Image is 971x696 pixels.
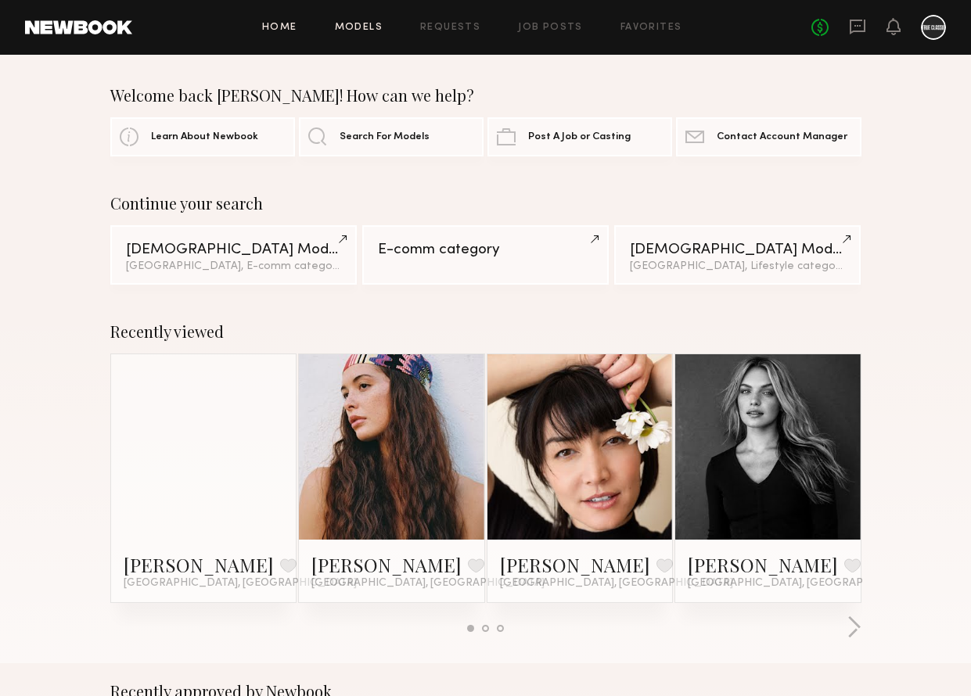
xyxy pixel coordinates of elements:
[362,225,610,285] a: E-comm category
[110,322,861,341] div: Recently viewed
[126,242,342,257] div: [DEMOGRAPHIC_DATA] Models
[717,132,847,142] span: Contact Account Manager
[311,552,462,577] a: [PERSON_NAME]
[151,132,258,142] span: Learn About Newbook
[335,23,383,33] a: Models
[676,117,861,156] a: Contact Account Manager
[487,117,672,156] a: Post A Job or Casting
[299,117,484,156] a: Search For Models
[110,194,861,213] div: Continue your search
[688,552,838,577] a: [PERSON_NAME]
[845,261,920,271] span: & 6 other filter s
[518,23,583,33] a: Job Posts
[110,225,358,285] a: [DEMOGRAPHIC_DATA] Models[GEOGRAPHIC_DATA], E-comm category
[500,552,650,577] a: [PERSON_NAME]
[124,577,357,590] span: [GEOGRAPHIC_DATA], [GEOGRAPHIC_DATA]
[420,23,480,33] a: Requests
[262,23,297,33] a: Home
[311,577,545,590] span: [GEOGRAPHIC_DATA], [GEOGRAPHIC_DATA]
[110,86,861,105] div: Welcome back [PERSON_NAME]! How can we help?
[630,261,846,272] div: [GEOGRAPHIC_DATA], Lifestyle category
[614,225,861,285] a: [DEMOGRAPHIC_DATA] Models[GEOGRAPHIC_DATA], Lifestyle category&6other filters
[378,242,594,257] div: E-comm category
[620,23,682,33] a: Favorites
[500,577,733,590] span: [GEOGRAPHIC_DATA], [GEOGRAPHIC_DATA]
[630,242,846,257] div: [DEMOGRAPHIC_DATA] Models
[124,552,274,577] a: [PERSON_NAME]
[688,577,921,590] span: [GEOGRAPHIC_DATA], [GEOGRAPHIC_DATA]
[126,261,342,272] div: [GEOGRAPHIC_DATA], E-comm category
[340,132,430,142] span: Search For Models
[110,117,295,156] a: Learn About Newbook
[528,132,631,142] span: Post A Job or Casting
